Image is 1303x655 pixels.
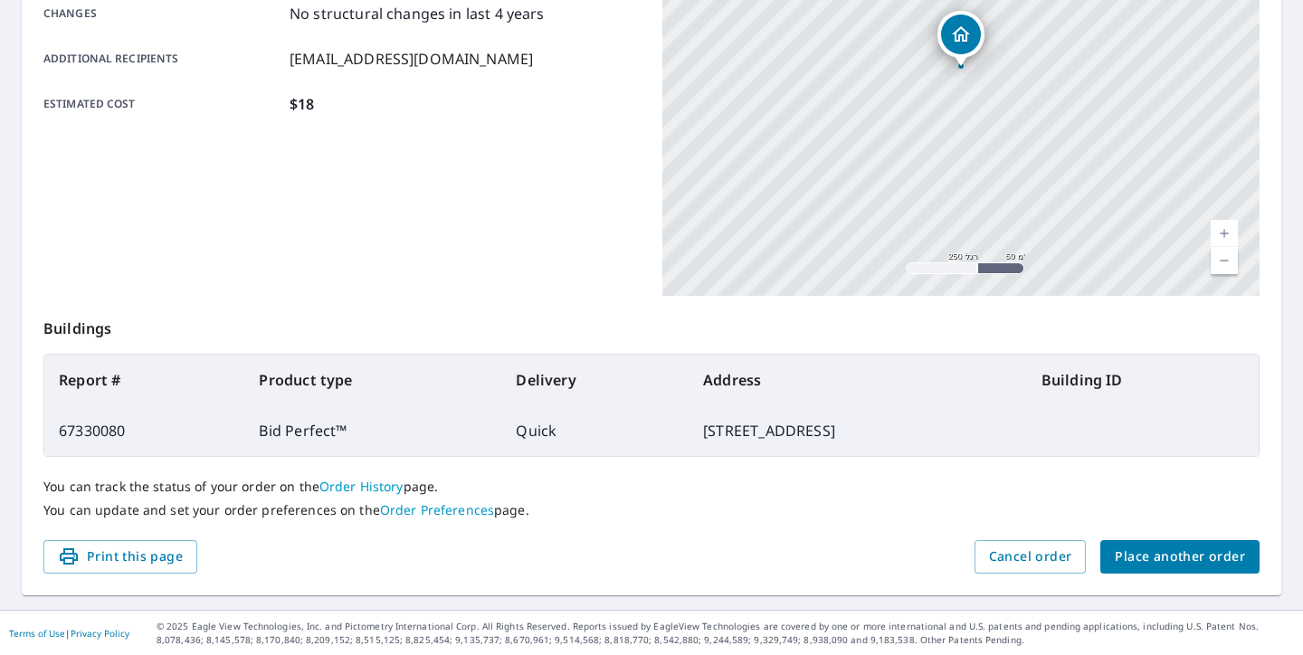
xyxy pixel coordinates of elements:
[1115,546,1245,568] span: Place another order
[290,93,314,115] p: $18
[975,540,1087,574] button: Cancel order
[380,501,494,518] a: Order Preferences
[244,405,501,456] td: Bid Perfect™
[71,627,129,640] a: Privacy Policy
[989,546,1072,568] span: Cancel order
[43,502,1260,518] p: You can update and set your order preferences on the page.
[43,296,1260,354] p: Buildings
[43,48,282,70] p: Additional recipients
[501,405,689,456] td: Quick
[157,620,1294,647] p: © 2025 Eagle View Technologies, Inc. and Pictometry International Corp. All Rights Reserved. Repo...
[43,479,1260,495] p: You can track the status of your order on the page.
[44,355,244,405] th: Report #
[290,3,545,24] p: No structural changes in last 4 years
[1100,540,1260,574] button: Place another order
[1211,220,1238,247] a: רמה נוכחית 17, הגדלת התצוגה
[9,627,65,640] a: Terms of Use
[44,405,244,456] td: 67330080
[290,48,533,70] p: [EMAIL_ADDRESS][DOMAIN_NAME]
[9,628,129,639] p: |
[937,11,984,67] div: Dropped pin, building 1, Residential property, 16357 Sago Rd Apple Valley, CA 92307
[58,546,183,568] span: Print this page
[43,540,197,574] button: Print this page
[689,405,1027,456] td: [STREET_ADDRESS]
[689,355,1027,405] th: Address
[1211,247,1238,274] a: רמה נוכחית 17, הקטנה
[319,478,404,495] a: Order History
[244,355,501,405] th: Product type
[43,93,282,115] p: Estimated cost
[43,3,282,24] p: Changes
[501,355,689,405] th: Delivery
[1027,355,1259,405] th: Building ID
